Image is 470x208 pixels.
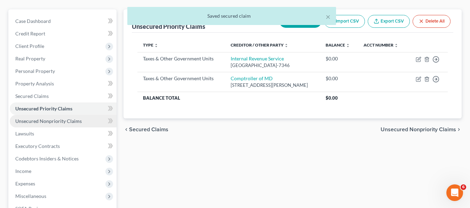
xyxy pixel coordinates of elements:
button: chevron_left Secured Claims [124,127,168,132]
span: Secured Claims [129,127,168,132]
div: [GEOGRAPHIC_DATA]-7346 [231,62,314,69]
span: Executory Contracts [15,143,60,149]
iframe: Intercom live chat [446,184,463,201]
span: Income [15,168,31,174]
i: chevron_left [124,127,129,132]
span: Codebtors Insiders & Notices [15,156,79,161]
a: Internal Revenue Service [231,56,284,61]
div: Taxes & Other Government Units [143,55,220,62]
div: Saved secured claim [133,13,330,19]
span: 6 [461,184,466,190]
a: Lawsuits [10,127,117,140]
th: Balance Total [137,92,320,104]
span: Property Analysis [15,81,54,86]
div: [STREET_ADDRESS][PERSON_NAME] [231,82,314,89]
span: Real Property [15,56,45,61]
span: Secured Claims [15,93,49,99]
span: Unsecured Priority Claims [15,106,72,111]
span: Miscellaneous [15,193,46,199]
span: Credit Report [15,31,45,36]
a: Type unfold_more [143,42,158,48]
a: Secured Claims [10,90,117,102]
a: Property Analysis [10,77,117,90]
span: Unsecured Nonpriority Claims [381,127,456,132]
a: Credit Report [10,27,117,40]
span: Unsecured Nonpriority Claims [15,118,82,124]
span: Expenses [15,181,35,186]
a: Acct Number unfold_more [364,42,398,48]
a: Balance unfold_more [326,42,350,48]
button: × [326,13,330,21]
div: $0.00 [326,75,353,82]
span: Personal Property [15,68,55,74]
span: $0.00 [326,95,338,101]
a: Unsecured Nonpriority Claims [10,115,117,127]
span: Client Profile [15,43,44,49]
i: unfold_more [154,43,158,48]
button: Unsecured Nonpriority Claims chevron_right [381,127,462,132]
a: Creditor / Other Party unfold_more [231,42,288,48]
div: $0.00 [326,55,353,62]
i: unfold_more [284,43,288,48]
div: Taxes & Other Government Units [143,75,220,82]
a: Unsecured Priority Claims [10,102,117,115]
i: unfold_more [394,43,398,48]
i: chevron_right [456,127,462,132]
a: Executory Contracts [10,140,117,152]
span: Lawsuits [15,131,34,136]
a: Comptroller of MD [231,75,273,81]
i: unfold_more [346,43,350,48]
